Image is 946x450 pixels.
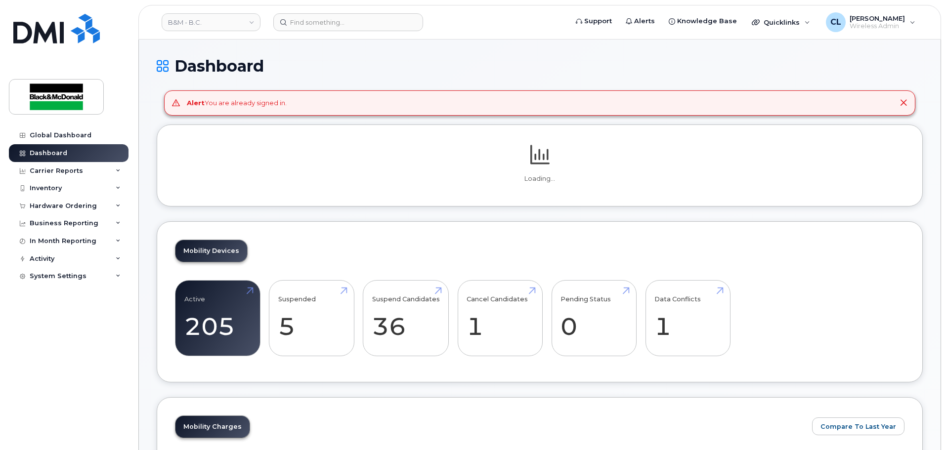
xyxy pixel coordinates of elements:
[184,286,251,351] a: Active 205
[812,417,904,435] button: Compare To Last Year
[175,174,904,183] p: Loading...
[175,240,247,262] a: Mobility Devices
[560,286,627,351] a: Pending Status 0
[175,416,250,438] a: Mobility Charges
[820,422,896,431] span: Compare To Last Year
[157,57,923,75] h1: Dashboard
[372,286,440,351] a: Suspend Candidates 36
[187,98,287,108] div: You are already signed in.
[467,286,533,351] a: Cancel Candidates 1
[187,99,205,107] strong: Alert
[654,286,721,351] a: Data Conflicts 1
[278,286,345,351] a: Suspended 5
